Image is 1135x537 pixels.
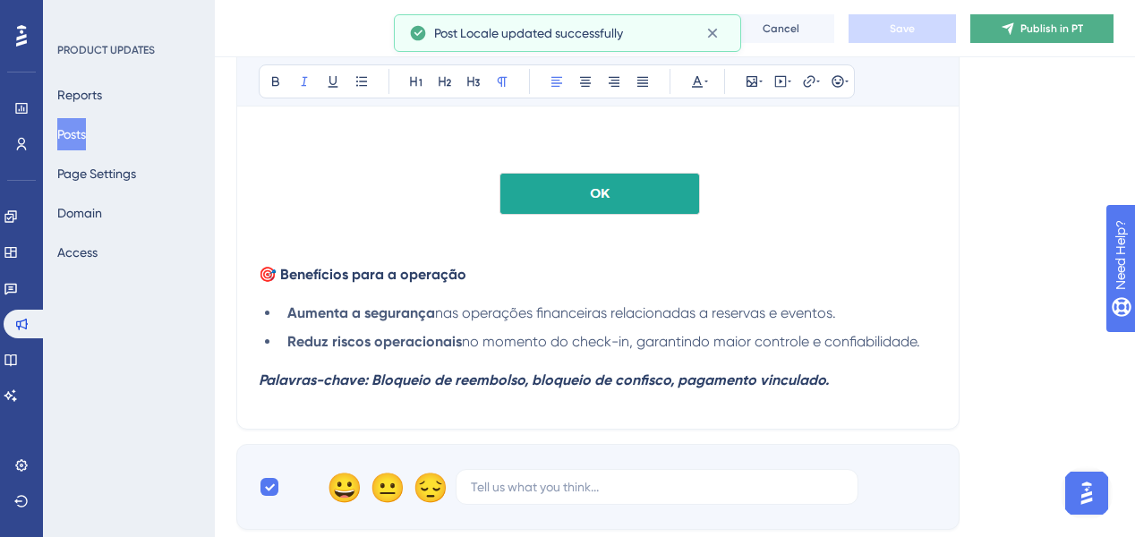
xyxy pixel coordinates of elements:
button: Cancel [727,14,834,43]
span: Need Help? [42,4,112,26]
strong: Aumenta a segurança [287,304,435,321]
strong: Reduz riscos operacionais [287,333,462,350]
button: Access [57,236,98,268]
button: Domain [57,197,102,229]
em: Palavras-chave: Bloqueio de reembolso, bloqueio de confisco, pagamento vinculado. [259,371,829,388]
span: 🎯 Benefícios para a operação [259,266,466,283]
span: Cancel [763,21,799,36]
iframe: UserGuiding AI Assistant Launcher [1060,466,1114,520]
button: Publish in PT [970,14,1114,43]
div: 😐 [370,473,398,501]
button: Page Settings [57,158,136,190]
button: Reports [57,79,102,111]
button: Save [849,14,956,43]
button: Posts [57,118,86,150]
span: no momento do check-in, garantindo maior controle e confiabilidade. [462,333,920,350]
input: Tell us what you think... [471,477,843,497]
span: Post Locale updated successfully [434,22,623,44]
div: 😀 [327,473,355,501]
div: PRODUCT UPDATES [57,43,155,57]
span: Publish in PT [1020,21,1083,36]
span: nas operações financeiras relacionadas a reservas e eventos. [435,304,836,321]
div: 😔 [413,473,441,501]
span: Save [890,21,915,36]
